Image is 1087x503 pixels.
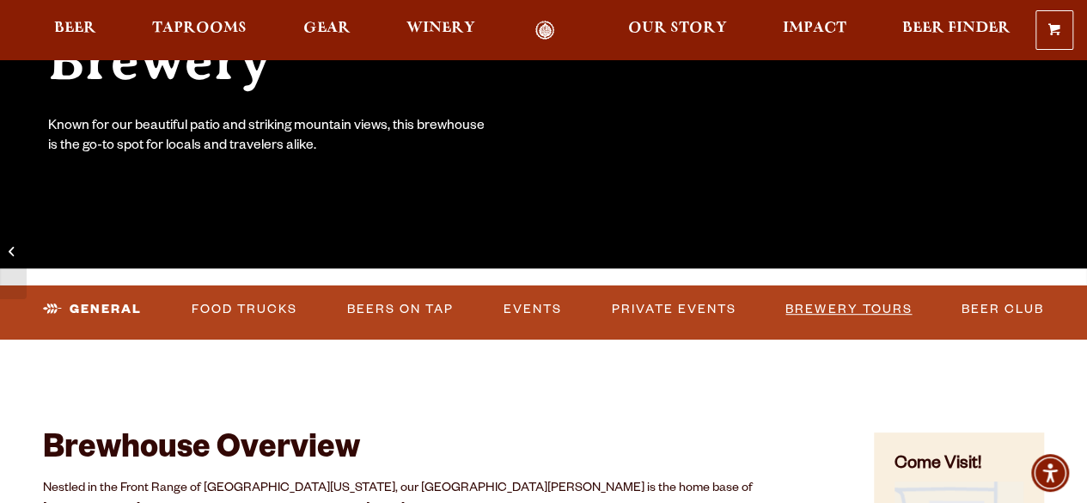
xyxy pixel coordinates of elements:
[772,21,858,40] a: Impact
[783,21,846,35] span: Impact
[303,21,351,35] span: Gear
[292,21,362,40] a: Gear
[406,21,475,35] span: Winery
[617,21,738,40] a: Our Story
[955,290,1051,329] a: Beer Club
[36,290,149,329] a: General
[152,21,247,35] span: Taprooms
[1031,454,1069,492] div: Accessibility Menu
[185,290,304,329] a: Food Trucks
[43,432,831,470] h2: Brewhouse Overview
[779,290,919,329] a: Brewery Tours
[497,290,569,329] a: Events
[895,453,1023,478] h4: Come Visit!
[395,21,486,40] a: Winery
[902,21,1011,35] span: Beer Finder
[340,290,461,329] a: Beers on Tap
[604,290,742,329] a: Private Events
[891,21,1022,40] a: Beer Finder
[43,21,107,40] a: Beer
[628,21,727,35] span: Our Story
[48,118,488,157] div: Known for our beautiful patio and striking mountain views, this brewhouse is the go-to spot for l...
[141,21,258,40] a: Taprooms
[54,21,96,35] span: Beer
[513,21,577,40] a: Odell Home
